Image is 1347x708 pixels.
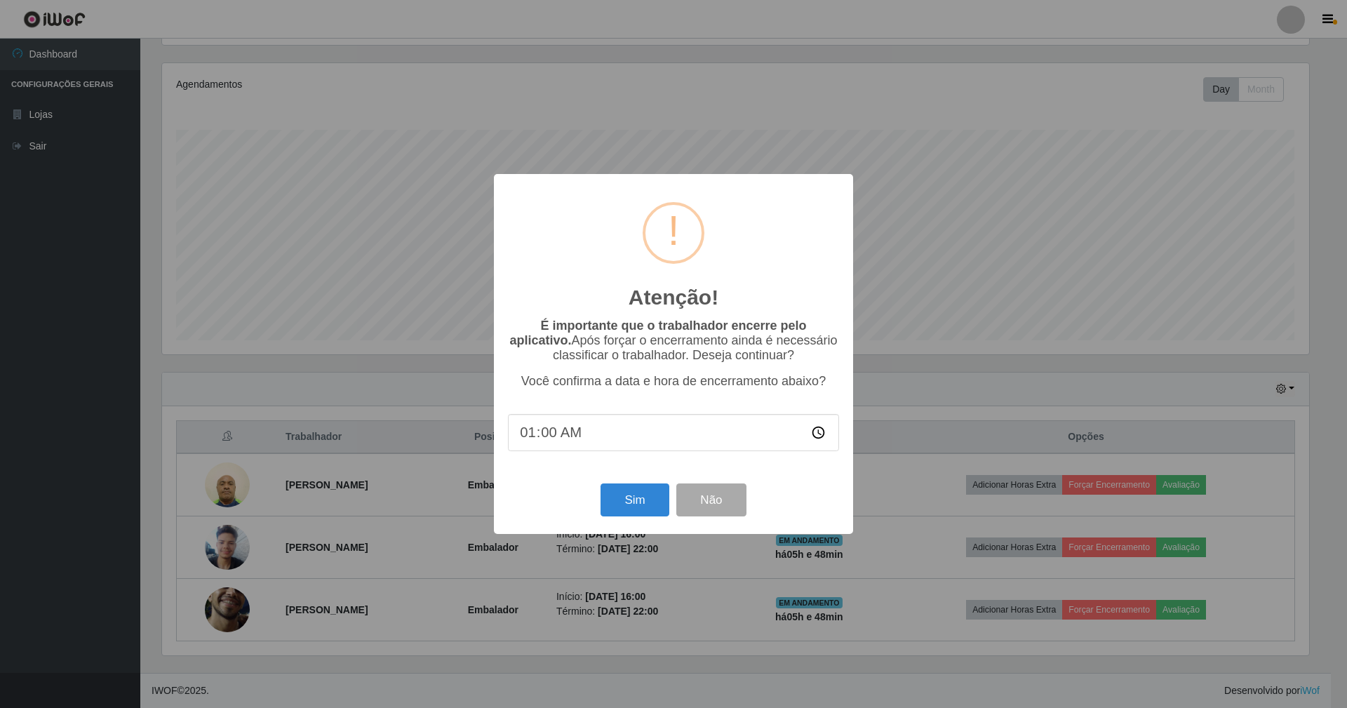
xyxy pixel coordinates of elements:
[509,319,806,347] b: É importante que o trabalhador encerre pelo aplicativo.
[601,483,669,516] button: Sim
[629,285,718,310] h2: Atenção!
[508,319,839,363] p: Após forçar o encerramento ainda é necessário classificar o trabalhador. Deseja continuar?
[676,483,746,516] button: Não
[508,374,839,389] p: Você confirma a data e hora de encerramento abaixo?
